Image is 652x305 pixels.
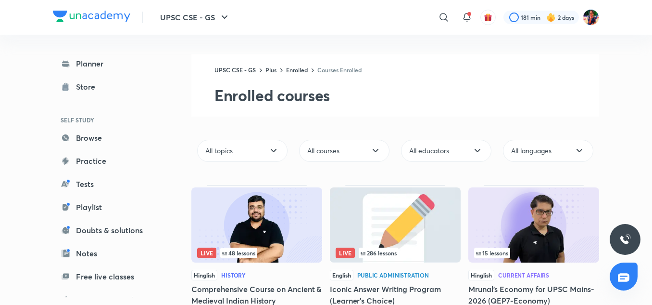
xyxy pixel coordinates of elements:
a: Planner [53,54,164,73]
span: All topics [205,146,233,156]
span: Hinglish [191,270,217,280]
button: UPSC CSE - GS [154,8,236,27]
img: avatar [484,13,492,22]
span: All courses [307,146,339,156]
div: Store [76,81,101,93]
div: infosection [474,248,593,258]
span: English [330,270,353,280]
span: 48 lessons [222,250,255,256]
div: infocontainer [474,248,593,258]
img: ttu [619,234,631,245]
a: Playlist [53,198,164,217]
a: Enrolled [286,66,308,74]
img: streak [546,13,556,22]
h2: Enrolled courses [214,86,599,105]
a: Company Logo [53,11,130,25]
a: Tests [53,174,164,194]
span: All languages [511,146,552,156]
span: All educators [409,146,449,156]
div: infocontainer [336,248,455,258]
div: left [197,248,316,258]
a: Free live classes [53,267,164,286]
div: Current Affairs [498,272,549,278]
div: infosection [336,248,455,258]
span: 15 lessons [476,250,508,256]
button: avatar [480,10,496,25]
img: Thumbnail [330,187,461,263]
img: Company Logo [53,11,130,22]
div: left [474,248,593,258]
a: Practice [53,151,164,171]
div: Public Administration [357,272,428,278]
span: 286 lessons [361,250,397,256]
span: Live [336,248,355,258]
div: left [336,248,455,258]
a: Doubts & solutions [53,221,164,240]
span: Hinglish [468,270,494,280]
div: infocontainer [197,248,316,258]
img: Thumbnail [191,187,322,263]
a: Courses Enrolled [317,66,362,74]
a: Plus [265,66,276,74]
img: Solanki Ghorai [583,9,599,26]
img: Thumbnail [468,187,599,263]
div: infosection [197,248,316,258]
span: Live [197,248,216,258]
a: Browse [53,128,164,147]
div: History [221,272,246,278]
a: Notes [53,244,164,263]
a: UPSC CSE - GS [214,66,256,74]
h6: SELF STUDY [53,112,164,128]
a: Store [53,77,164,96]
